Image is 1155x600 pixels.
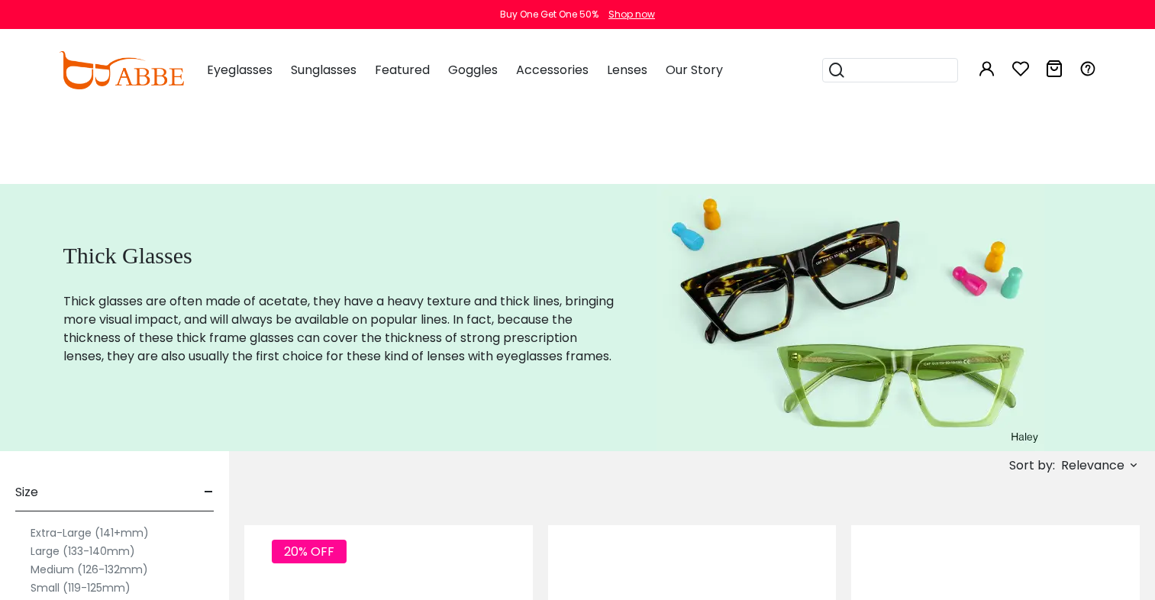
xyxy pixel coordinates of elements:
label: Medium (126-132mm) [31,560,148,579]
h1: Thick Glasses [63,242,619,269]
div: Shop now [608,8,655,21]
span: Our Story [666,61,723,79]
label: Small (119-125mm) [31,579,131,597]
span: Featured [375,61,430,79]
label: Extra-Large (141+mm) [31,524,149,542]
span: Size [15,474,38,511]
span: Sort by: [1009,456,1055,474]
img: thick glasses [657,184,1044,451]
p: Thick glasses are often made of acetate, they have a heavy texture and thick lines, bringing more... [63,292,619,366]
span: - [204,474,214,511]
label: Large (133-140mm) [31,542,135,560]
img: abbeglasses.com [59,51,184,89]
span: Relevance [1061,452,1124,479]
span: Eyeglasses [207,61,273,79]
span: Lenses [607,61,647,79]
a: Shop now [601,8,655,21]
span: Accessories [516,61,589,79]
span: Sunglasses [291,61,357,79]
span: Goggles [448,61,498,79]
span: 20% OFF [272,540,347,563]
div: Buy One Get One 50% [500,8,598,21]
